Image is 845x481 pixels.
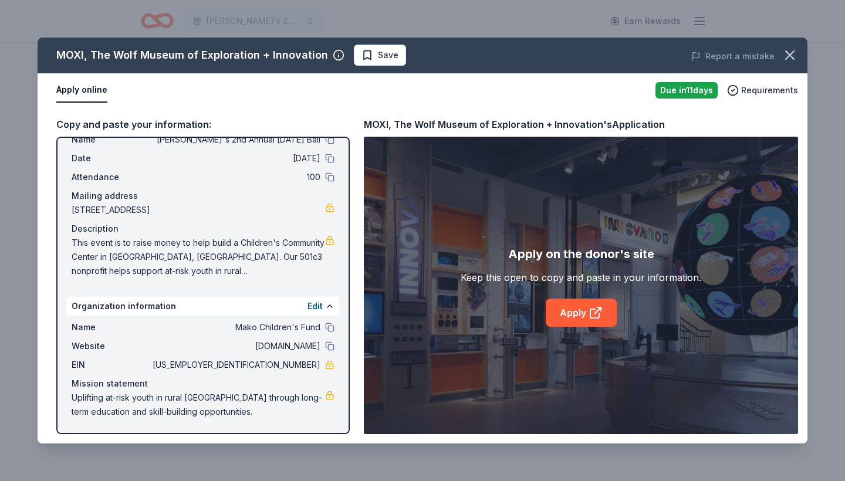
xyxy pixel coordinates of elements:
div: Organization information [67,297,339,316]
div: Description [72,222,334,236]
span: Save [378,48,398,62]
span: Uplifting at-risk youth in rural [GEOGRAPHIC_DATA] through long-term education and skill-building... [72,391,325,419]
span: Name [72,320,150,334]
div: Copy and paste your information: [56,117,350,132]
span: Name [72,133,150,147]
span: [STREET_ADDRESS] [72,203,325,217]
div: Due in 11 days [655,82,718,99]
span: [DATE] [150,151,320,165]
span: EIN [72,358,150,372]
div: Mission statement [72,377,334,391]
div: MOXI, The Wolf Museum of Exploration + Innovation's Application [364,117,665,132]
button: Requirements [727,83,798,97]
div: Apply on the donor's site [508,245,654,263]
button: Save [354,45,406,66]
a: Apply [546,299,617,327]
span: [PERSON_NAME]'s 2nd Annual [DATE] Ball [150,133,320,147]
button: Edit [307,299,323,313]
div: MOXI, The Wolf Museum of Exploration + Innovation [56,46,328,65]
span: [DOMAIN_NAME] [150,339,320,353]
span: This event is to raise money to help build a Children's Community Center in [GEOGRAPHIC_DATA], [G... [72,236,325,278]
button: Report a mistake [691,49,775,63]
span: Date [72,151,150,165]
span: Requirements [741,83,798,97]
span: Website [72,339,150,353]
span: Attendance [72,170,150,184]
span: Mako Children's Fund [150,320,320,334]
div: Mailing address [72,189,334,203]
span: [US_EMPLOYER_IDENTIFICATION_NUMBER] [150,358,320,372]
button: Apply online [56,78,107,103]
span: 100 [150,170,320,184]
div: Keep this open to copy and paste in your information. [461,270,701,284]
